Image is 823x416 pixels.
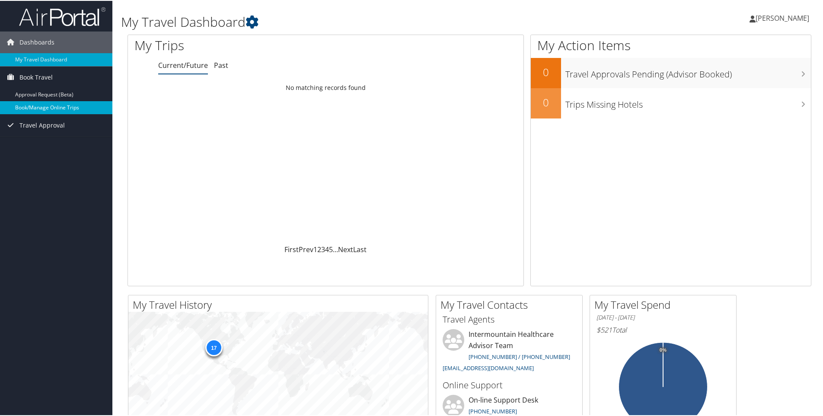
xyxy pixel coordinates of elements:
[205,338,222,355] div: 17
[299,244,313,253] a: Prev
[531,35,811,54] h1: My Action Items
[134,35,352,54] h1: My Trips
[353,244,367,253] a: Last
[19,66,53,87] span: Book Travel
[325,244,329,253] a: 4
[317,244,321,253] a: 2
[594,297,736,311] h2: My Travel Spend
[565,63,811,80] h3: Travel Approvals Pending (Advisor Booked)
[443,378,576,390] h3: Online Support
[750,4,818,30] a: [PERSON_NAME]
[531,64,561,79] h2: 0
[565,93,811,110] h3: Trips Missing Hotels
[329,244,333,253] a: 5
[597,313,730,321] h6: [DATE] - [DATE]
[19,31,54,52] span: Dashboards
[338,244,353,253] a: Next
[333,244,338,253] span: …
[597,324,730,334] h6: Total
[440,297,582,311] h2: My Travel Contacts
[121,12,586,30] h1: My Travel Dashboard
[321,244,325,253] a: 3
[531,87,811,118] a: 0Trips Missing Hotels
[284,244,299,253] a: First
[128,79,523,95] td: No matching records found
[756,13,809,22] span: [PERSON_NAME]
[597,324,612,334] span: $521
[531,94,561,109] h2: 0
[133,297,428,311] h2: My Travel History
[660,347,667,352] tspan: 0%
[443,313,576,325] h3: Travel Agents
[214,60,228,69] a: Past
[469,406,517,414] a: [PHONE_NUMBER]
[438,328,580,374] li: Intermountain Healthcare Advisor Team
[158,60,208,69] a: Current/Future
[19,114,65,135] span: Travel Approval
[469,352,570,360] a: [PHONE_NUMBER] / [PHONE_NUMBER]
[531,57,811,87] a: 0Travel Approvals Pending (Advisor Booked)
[313,244,317,253] a: 1
[443,363,534,371] a: [EMAIL_ADDRESS][DOMAIN_NAME]
[19,6,105,26] img: airportal-logo.png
